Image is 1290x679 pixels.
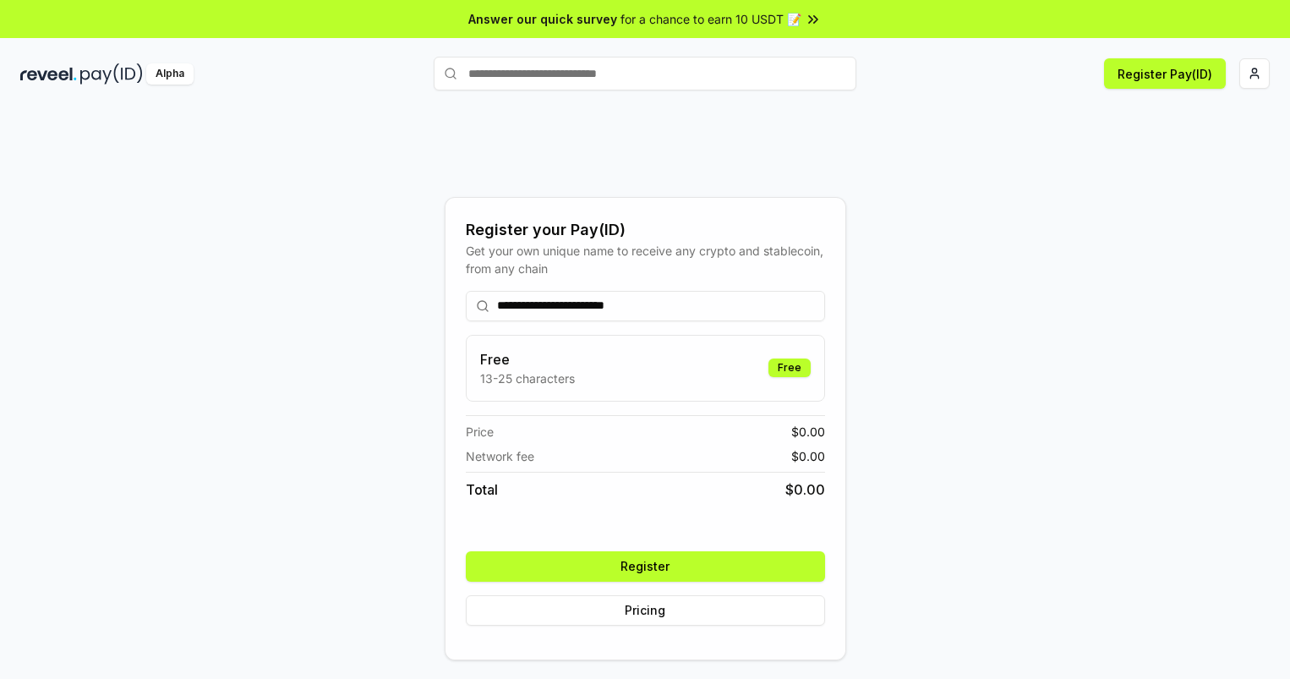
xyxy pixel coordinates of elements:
[466,242,825,277] div: Get your own unique name to receive any crypto and stablecoin, from any chain
[791,423,825,441] span: $ 0.00
[466,595,825,626] button: Pricing
[466,447,534,465] span: Network fee
[785,479,825,500] span: $ 0.00
[768,359,811,377] div: Free
[466,423,494,441] span: Price
[466,218,825,242] div: Register your Pay(ID)
[20,63,77,85] img: reveel_dark
[466,551,825,582] button: Register
[480,370,575,387] p: 13-25 characters
[466,479,498,500] span: Total
[620,10,801,28] span: for a chance to earn 10 USDT 📝
[468,10,617,28] span: Answer our quick survey
[791,447,825,465] span: $ 0.00
[1104,58,1226,89] button: Register Pay(ID)
[480,349,575,370] h3: Free
[146,63,194,85] div: Alpha
[80,63,143,85] img: pay_id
